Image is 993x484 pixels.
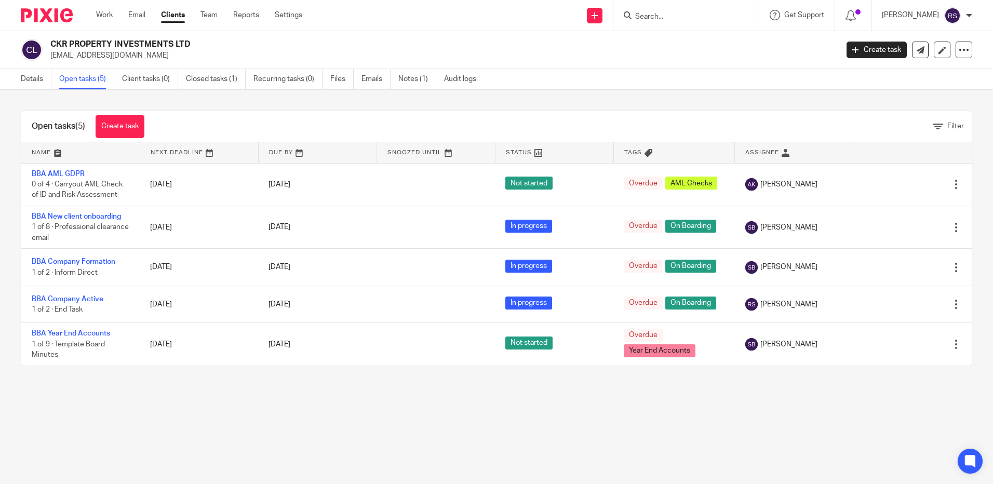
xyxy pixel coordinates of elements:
a: Open tasks (5) [59,69,114,89]
a: Notes (1) [398,69,436,89]
span: [PERSON_NAME] [760,339,817,349]
span: Year End Accounts [624,344,695,357]
a: Email [128,10,145,20]
img: svg%3E [745,338,758,351]
h1: Open tasks [32,121,85,132]
td: [DATE] [140,249,258,286]
span: Overdue [624,177,663,190]
img: svg%3E [745,298,758,311]
span: Overdue [624,220,663,233]
a: BBA New client onboarding [32,213,121,220]
td: [DATE] [140,163,258,206]
span: [PERSON_NAME] [760,262,817,272]
a: Files [330,69,354,89]
span: [DATE] [269,264,290,271]
a: BBA AML GDPR [32,170,85,178]
a: Team [200,10,218,20]
a: Emails [361,69,391,89]
a: BBA Company Active [32,295,103,303]
a: Details [21,69,51,89]
img: svg%3E [745,221,758,234]
span: 1 of 2 · End Task [32,306,83,313]
img: svg%3E [21,39,43,61]
input: Search [634,12,728,22]
span: Not started [505,337,553,349]
a: Work [96,10,113,20]
span: [DATE] [269,181,290,188]
span: In progress [505,220,552,233]
a: Recurring tasks (0) [253,69,323,89]
span: 1 of 2 · Inform Direct [32,269,98,276]
span: [PERSON_NAME] [760,179,817,190]
img: svg%3E [745,178,758,191]
a: Audit logs [444,69,484,89]
img: Pixie [21,8,73,22]
span: 1 of 9 · Template Board Minutes [32,341,105,359]
p: [PERSON_NAME] [882,10,939,20]
span: In progress [505,297,552,310]
span: Get Support [784,11,824,19]
p: [EMAIL_ADDRESS][DOMAIN_NAME] [50,50,831,61]
a: Create task [847,42,907,58]
a: Settings [275,10,302,20]
td: [DATE] [140,206,258,248]
a: Clients [161,10,185,20]
span: Overdue [624,260,663,273]
a: Closed tasks (1) [186,69,246,89]
a: BBA Year End Accounts [32,330,110,337]
span: [PERSON_NAME] [760,299,817,310]
span: On Boarding [665,260,716,273]
img: svg%3E [944,7,961,24]
a: Create task [96,115,144,138]
a: BBA Company Formation [32,258,115,265]
span: (5) [75,122,85,130]
span: [DATE] [269,301,290,308]
a: Reports [233,10,259,20]
span: On Boarding [665,297,716,310]
span: On Boarding [665,220,716,233]
img: svg%3E [745,261,758,274]
span: Status [506,150,532,155]
span: Snoozed Until [387,150,442,155]
a: Client tasks (0) [122,69,178,89]
span: [DATE] [269,224,290,231]
span: 1 of 8 · Professional clearance email [32,224,129,242]
span: Overdue [624,329,663,342]
td: [DATE] [140,286,258,322]
td: [DATE] [140,323,258,366]
span: Filter [947,123,964,130]
h2: CKR PROPERTY INVESTMENTS LTD [50,39,675,50]
span: Not started [505,177,553,190]
span: Tags [624,150,642,155]
span: [PERSON_NAME] [760,222,817,233]
span: Overdue [624,297,663,310]
span: [DATE] [269,341,290,348]
span: AML Checks [665,177,717,190]
span: 0 of 4 · Carryout AML Check of ID and Risk Assessment [32,181,123,199]
span: In progress [505,260,552,273]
